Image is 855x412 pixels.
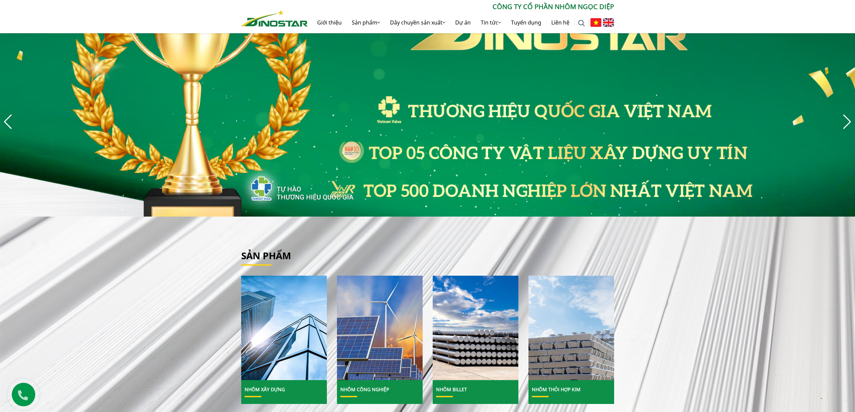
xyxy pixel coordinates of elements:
[476,12,506,33] a: Tin tức
[590,18,601,27] img: Tiếng Việt
[432,275,518,380] img: Nhôm Billet
[578,20,585,27] img: search
[450,12,476,33] a: Dự án
[308,2,614,12] p: CÔNG TY CỔ PHẦN NHÔM NGỌC DIỆP
[506,12,546,33] a: Tuyển dụng
[337,275,422,380] img: Nhôm Công nghiệp
[231,164,355,210] img: thqg
[241,249,291,262] a: Sản phẩm
[528,276,614,380] a: Nhôm Thỏi hợp kim
[532,386,581,393] a: Nhôm Thỏi hợp kim
[843,115,852,129] div: Next slide
[436,386,467,393] a: Nhôm Billet
[433,276,518,380] a: Nhôm Billet
[312,12,347,33] a: Giới thiệu
[546,12,574,33] a: Liên hệ
[241,275,327,380] img: Nhôm Xây dựng
[3,115,12,129] div: Previous slide
[241,8,308,26] a: Nhôm Dinostar
[528,275,614,380] img: Nhôm Thỏi hợp kim
[385,12,450,33] a: Dây chuyền sản xuất
[241,10,308,27] img: Nhôm Dinostar
[347,12,385,33] a: Sản phẩm
[340,386,389,393] a: Nhôm Công nghiệp
[603,18,614,27] img: English
[245,386,285,393] a: Nhôm Xây dựng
